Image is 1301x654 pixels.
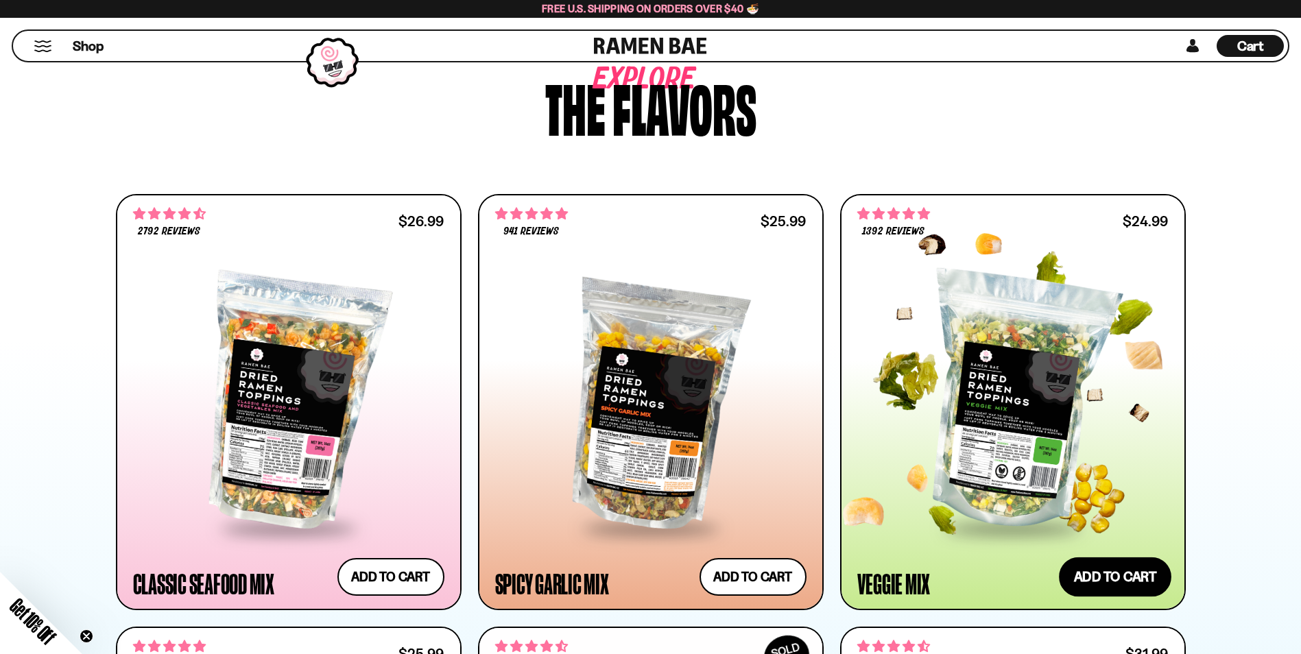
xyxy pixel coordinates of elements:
div: $26.99 [398,215,444,228]
span: Shop [73,37,104,56]
span: 1392 reviews [862,226,924,237]
button: Close teaser [80,629,93,643]
div: Classic Seafood Mix [133,571,274,596]
div: The [545,73,606,138]
button: Mobile Menu Trigger [34,40,52,52]
button: Add to cart [337,558,444,596]
a: 4.76 stars 1392 reviews $24.99 Veggie Mix Add to cart [840,194,1186,610]
a: Cart [1217,31,1284,61]
div: flavors [612,73,756,138]
span: Explore [593,73,654,86]
span: 4.68 stars [133,205,206,223]
span: Cart [1237,38,1264,54]
div: Veggie Mix [857,571,931,596]
div: Spicy Garlic Mix [495,571,609,596]
button: Add to cart [700,558,807,596]
span: 4.75 stars [495,205,568,223]
button: Add to cart [1059,557,1171,596]
div: $24.99 [1123,215,1168,228]
a: Shop [73,35,104,57]
span: 941 reviews [503,226,559,237]
span: 2792 reviews [138,226,200,237]
span: Get 10% Off [6,594,60,648]
div: $25.99 [761,215,806,228]
span: Free U.S. Shipping on Orders over $40 🍜 [542,2,759,15]
a: 4.68 stars 2792 reviews $26.99 Classic Seafood Mix Add to cart [116,194,462,610]
a: 4.75 stars 941 reviews $25.99 Spicy Garlic Mix Add to cart [478,194,824,610]
span: 4.76 stars [857,205,930,223]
